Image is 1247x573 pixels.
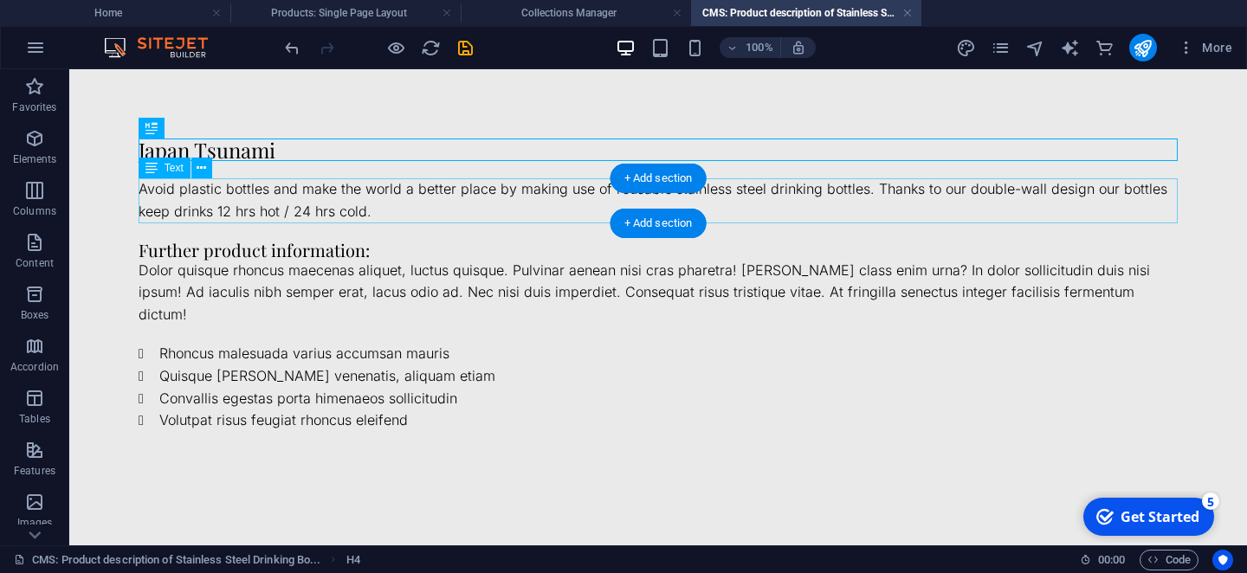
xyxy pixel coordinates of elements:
i: Design (Ctrl+Alt+Y) [956,38,976,58]
div: + Add section [611,209,707,238]
button: design [956,37,977,58]
p: Favorites [12,100,56,114]
button: Code [1140,550,1199,570]
button: save [455,37,475,58]
div: Get Started 5 items remaining, 0% complete [10,7,140,45]
i: Undo: Edit headline (Ctrl+Z) [282,38,302,58]
img: Editor Logo [100,37,229,58]
span: : [1110,553,1113,566]
button: More [1171,34,1239,61]
h4: CMS: Product description of Stainless Steel Drinking Bo... [691,3,921,23]
div: Get Started [47,16,126,35]
p: Columns [13,204,56,218]
button: navigator [1025,37,1046,58]
p: Images [17,516,53,530]
p: Features [14,464,55,478]
nav: breadcrumb [346,550,360,570]
h4: Collections Manager [461,3,691,23]
button: 100% [720,37,781,58]
p: Content [16,256,54,270]
button: undo [281,37,302,58]
p: Elements [13,152,57,166]
button: pages [991,37,1011,58]
span: 00 00 [1098,550,1125,570]
i: On resize automatically adjust zoom level to fit chosen device. [791,40,806,55]
h6: 100% [746,37,773,58]
i: AI Writer [1060,38,1080,58]
button: Click here to leave preview mode and continue editing [385,37,406,58]
span: Click to select. Double-click to edit [346,550,360,570]
h4: Products: Single Page Layout [230,3,461,23]
div: 5 [128,2,145,19]
div: + Add section [611,164,707,193]
p: Accordion [10,360,59,374]
i: Reload page [421,38,441,58]
button: text_generator [1060,37,1081,58]
span: Code [1147,550,1191,570]
i: Pages (Ctrl+Alt+S) [991,38,1011,58]
button: Usercentrics [1212,550,1233,570]
p: Boxes [21,308,49,322]
div: Dolor quisque rhoncus maecenas aliquet, luctus quisque. Pulvinar aenean nisi cras pharetra! [PERS... [69,190,1108,257]
p: Tables [19,412,50,426]
button: reload [420,37,441,58]
span: More [1178,39,1232,56]
i: Save (Ctrl+S) [456,38,475,58]
h6: Session time [1080,550,1126,570]
a: Click to cancel selection. Double-click to open Pages [14,550,320,570]
button: commerce [1095,37,1115,58]
i: Commerce [1095,38,1115,58]
button: publish [1129,34,1157,61]
i: Navigator [1025,38,1045,58]
i: Publish [1133,38,1153,58]
span: Text [165,163,184,173]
